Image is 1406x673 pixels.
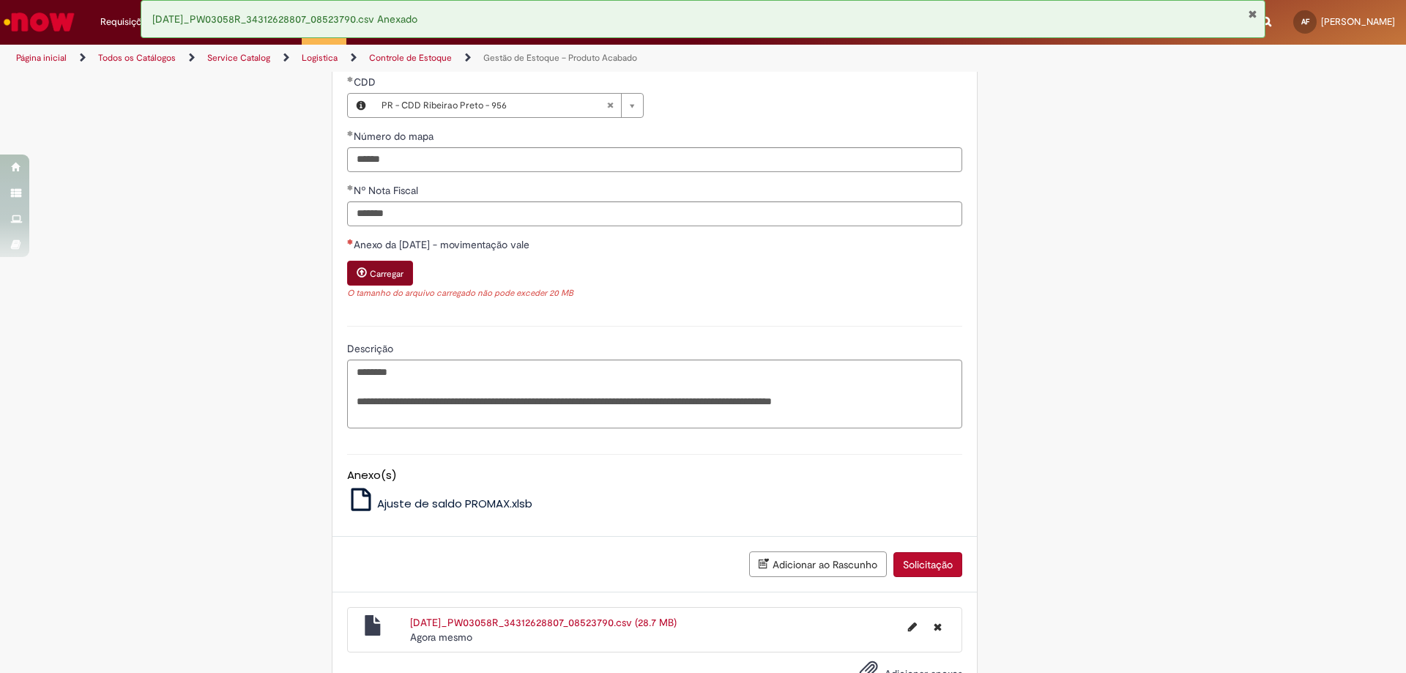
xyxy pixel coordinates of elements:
span: Necessários [347,239,354,245]
a: Service Catalog [207,52,270,64]
span: [DATE]_PW03058R_34312628807_08523790.csv Anexado [152,12,417,26]
button: Editar nome de arquivo 02.05.01_PW03058R_34312628807_08523790.csv [899,615,926,639]
span: Agora mesmo [410,631,472,644]
span: Nº Nota Fiscal [354,184,421,197]
button: Solicitação [893,552,962,577]
span: Obrigatório Preenchido [347,76,354,82]
time: 01/10/2025 09:04:47 [410,631,472,644]
a: Todos os Catálogos [98,52,176,64]
a: Ajuste de saldo PROMAX.xlsb [347,496,533,511]
span: Número do mapa [354,130,436,143]
span: AF [1301,17,1309,26]
span: [PERSON_NAME] [1321,15,1395,28]
small: Carregar [370,268,403,280]
a: PR - CDD Ribeirao Preto - 956Limpar campo CDD [374,94,643,117]
a: [DATE]_PW03058R_34312628807_08523790.csv (28.7 MB) [410,616,677,629]
a: Gestão de Estoque – Produto Acabado [483,52,637,64]
span: Requisições [100,15,152,29]
span: Obrigatório Preenchido [347,185,354,190]
a: Página inicial [16,52,67,64]
input: Nº Nota Fiscal [347,201,962,226]
div: O tamanho do arquivo carregado não pode exceder 20 MB [347,288,962,300]
abbr: Limpar campo CDD [599,94,621,117]
button: Carregar anexo de Anexo da 02.05.01 - movimentação vale Required [347,261,413,286]
span: Descrição [347,342,396,355]
span: Obrigatório Preenchido [347,130,354,136]
span: CDD [354,75,379,89]
textarea: Descrição [347,360,962,428]
ul: Trilhas de página [11,45,926,72]
button: Excluir 02.05.01_PW03058R_34312628807_08523790.csv [925,615,951,639]
span: PR - CDD Ribeirao Preto - 956 [382,94,606,117]
h5: Anexo(s) [347,469,962,482]
button: Adicionar ao Rascunho [749,551,887,577]
a: Logistica [302,52,338,64]
span: Anexo da [DATE] - movimentação vale [354,238,532,251]
input: Número do mapa [347,147,962,172]
a: Controle de Estoque [369,52,452,64]
img: ServiceNow [1,7,77,37]
button: CDD, Visualizar este registro PR - CDD Ribeirao Preto - 956 [348,94,374,117]
span: Ajuste de saldo PROMAX.xlsb [377,496,532,511]
button: Fechar Notificação [1248,8,1257,20]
